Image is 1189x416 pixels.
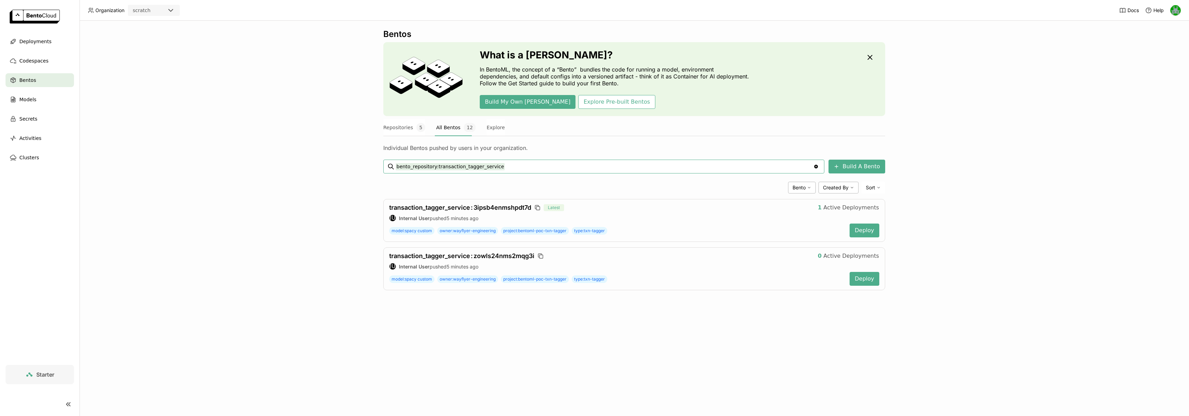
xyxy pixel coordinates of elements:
[383,29,885,39] div: Bentos
[390,215,396,221] div: IU
[823,204,879,211] span: Active Deployments
[1119,7,1139,14] a: Docs
[383,119,425,136] button: Repositories
[416,123,425,132] span: 5
[389,263,844,270] div: pushed
[818,182,859,193] div: Created By
[389,56,463,102] img: cover onboarding
[1170,5,1181,16] img: Sean Hickey
[828,160,885,173] button: Build A Bento
[390,263,396,270] div: IU
[471,252,473,259] span: :
[6,151,74,164] a: Clusters
[447,215,478,221] span: 5 minutes ago
[850,224,879,237] button: Deploy
[389,204,531,211] a: transaction_tagger_service:3ipsb4enmshpdt7d
[437,227,498,235] span: owner:wayflyer-engineering
[19,134,41,142] span: Activities
[1153,7,1164,13] span: Help
[6,35,74,48] a: Deployments
[437,275,498,283] span: owner:wayflyer-engineering
[572,227,607,235] span: type:txn-tagger
[487,119,505,136] button: Explore
[501,275,569,283] span: project:bentoml-poc-txn-tagger
[501,227,569,235] span: project:bentoml-poc-txn-tagger
[471,204,473,211] span: :
[544,204,564,211] span: Latest
[480,66,753,87] p: In BentoML, the concept of a “Bento” bundles the code for running a model, environment dependenci...
[788,182,816,193] div: Bento
[19,37,52,46] span: Deployments
[389,215,396,221] div: Internal User
[436,119,476,136] button: All Bentos
[19,76,36,84] span: Bentos
[850,272,879,286] button: Deploy
[6,54,74,68] a: Codespaces
[399,215,430,221] strong: Internal User
[823,253,879,259] span: Active Deployments
[866,185,875,191] span: Sort
[6,73,74,87] a: Bentos
[389,252,534,259] span: transaction_tagger_service zowls24nms2mqg3i
[813,201,884,215] button: 1Active Deployments
[480,49,753,60] h3: What is a [PERSON_NAME]?
[480,95,575,109] button: Build My Own [PERSON_NAME]
[389,215,844,221] div: pushed
[19,95,36,104] span: Models
[1127,7,1139,13] span: Docs
[464,123,476,132] span: 12
[1145,7,1164,14] div: Help
[10,10,60,23] img: logo
[399,264,430,270] strong: Internal User
[6,365,74,384] a: Starter
[861,182,885,193] div: Sort
[389,227,434,235] span: model:spacy custom
[36,371,54,378] span: Starter
[447,264,478,270] span: 5 minutes ago
[133,7,150,14] div: scratch
[151,7,152,14] input: Selected scratch.
[383,144,885,151] div: Individual Bentos pushed by users in your organization.
[578,95,655,109] button: Explore Pre-built Bentos
[389,263,396,270] div: Internal User
[396,161,813,172] input: Search
[389,204,531,211] span: transaction_tagger_service 3ipsb4enmshpdt7d
[19,153,39,162] span: Clusters
[813,249,884,263] button: 0Active Deployments
[823,185,849,191] span: Created By
[818,204,822,211] strong: 1
[389,275,434,283] span: model:spacy custom
[572,275,607,283] span: type:txn-tagger
[95,7,124,13] span: Organization
[389,252,534,260] a: transaction_tagger_service:zowls24nms2mqg3i
[793,185,806,191] span: Bento
[818,253,822,259] strong: 0
[6,112,74,126] a: Secrets
[19,115,37,123] span: Secrets
[6,131,74,145] a: Activities
[813,164,819,169] svg: Clear value
[6,93,74,106] a: Models
[19,57,48,65] span: Codespaces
